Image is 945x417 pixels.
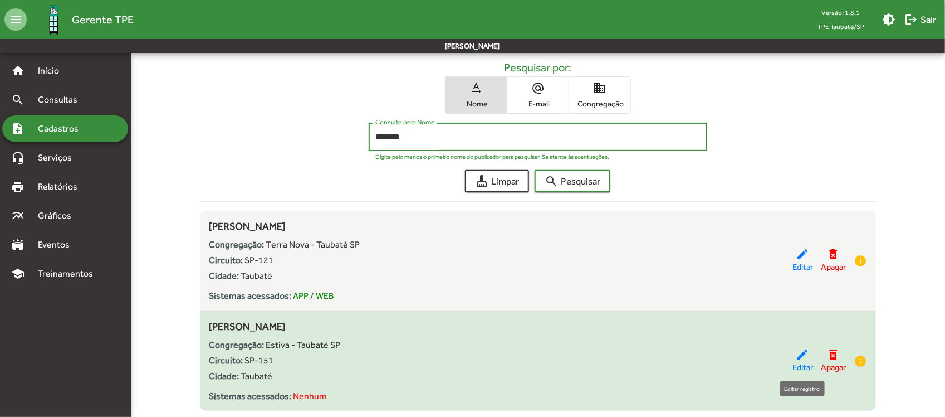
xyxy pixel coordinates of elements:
strong: Sistemas acessados: [209,290,291,301]
span: Terra Nova - Taubaté SP [266,239,360,250]
mat-icon: domain [593,81,606,95]
span: E-mail [510,99,566,109]
span: Taubaté [241,270,272,281]
button: Sair [900,9,941,30]
span: Início [31,64,75,77]
span: Nome [448,99,504,109]
mat-icon: search [11,93,25,106]
span: Estiva - Taubaté SP [266,340,340,350]
span: Sair [904,9,936,30]
mat-icon: cleaning_services [475,174,488,188]
strong: Congregação: [209,340,264,350]
button: Pesquisar [535,170,610,192]
mat-icon: info [854,355,867,368]
span: Relatórios [31,180,92,193]
mat-icon: alternate_email [531,81,545,95]
mat-icon: delete_forever [827,348,840,361]
strong: Congregação: [209,239,264,250]
span: [PERSON_NAME] [209,321,286,332]
a: Gerente TPE [27,2,134,38]
mat-icon: home [11,64,25,77]
mat-icon: headset_mic [11,151,25,164]
mat-icon: stadium [11,238,25,251]
mat-icon: search [545,174,558,188]
span: Editar [792,261,813,274]
strong: Circuito: [209,355,243,366]
button: Nome [445,77,507,113]
span: SP-121 [244,255,273,265]
mat-icon: menu [4,8,27,31]
span: Apagar [821,261,846,274]
span: Cadastros [31,122,93,135]
mat-icon: delete_forever [827,248,840,261]
mat-icon: text_rotation_none [469,81,483,95]
mat-icon: logout [904,13,918,26]
mat-icon: school [11,267,25,280]
mat-icon: multiline_chart [11,209,25,222]
span: Gerente TPE [72,11,134,28]
div: Versão: 1.8.1 [809,6,873,20]
mat-icon: edit [796,348,810,361]
img: Logo [36,2,72,38]
span: Serviços [31,151,87,164]
mat-icon: edit [796,248,810,261]
button: Limpar [465,170,529,192]
span: Consultas [31,93,92,106]
mat-hint: Digite pelo menos o primeiro nome do publicador para pesquisar. Se atente às acentuações. [375,153,609,160]
span: Pesquisar [545,171,600,191]
span: Limpar [475,171,519,191]
strong: Sistemas acessados: [209,391,291,401]
span: Apagar [821,361,846,374]
span: Taubaté [241,371,272,381]
span: Nenhum [293,391,327,401]
span: TPE Taubaté/SP [809,20,873,33]
span: SP-151 [244,355,273,366]
strong: Cidade: [209,270,239,281]
span: Treinamentos [31,267,106,280]
h5: Pesquisar por: [209,61,867,74]
mat-icon: brightness_medium [882,13,895,26]
span: [PERSON_NAME] [209,220,286,232]
mat-icon: info [854,254,867,268]
button: Congregação [569,77,630,113]
strong: Cidade: [209,371,239,381]
span: Gráficos [31,209,86,222]
button: E-mail [507,77,569,113]
span: APP / WEB [293,290,334,301]
span: Eventos [31,238,85,251]
span: Congregação [572,99,628,109]
strong: Circuito: [209,255,243,265]
mat-icon: note_add [11,122,25,135]
span: Editar [792,361,813,374]
mat-icon: print [11,180,25,193]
